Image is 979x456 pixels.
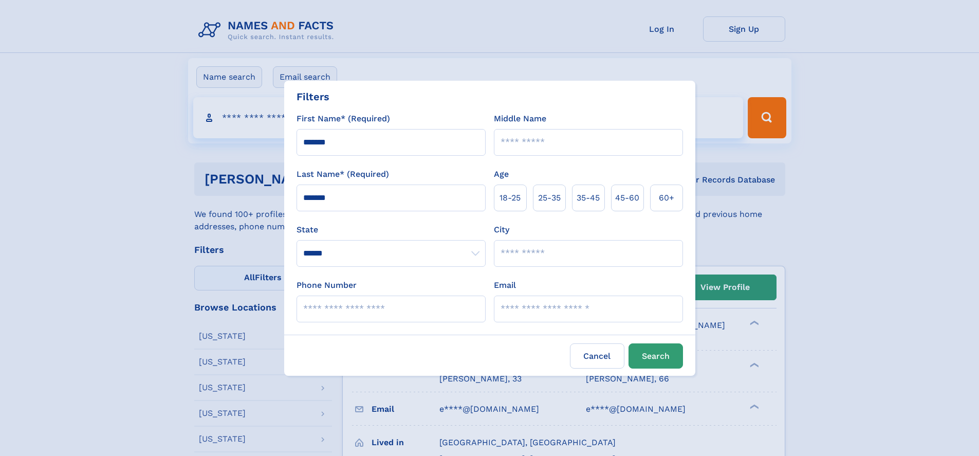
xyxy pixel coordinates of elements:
span: 60+ [659,192,674,204]
label: Age [494,168,509,180]
div: Filters [297,89,329,104]
label: City [494,224,509,236]
label: Phone Number [297,279,357,291]
label: State [297,224,486,236]
label: First Name* (Required) [297,113,390,125]
label: Middle Name [494,113,546,125]
button: Search [629,343,683,369]
span: 25‑35 [538,192,561,204]
label: Cancel [570,343,624,369]
span: 35‑45 [577,192,600,204]
span: 45‑60 [615,192,639,204]
label: Email [494,279,516,291]
span: 18‑25 [500,192,521,204]
label: Last Name* (Required) [297,168,389,180]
